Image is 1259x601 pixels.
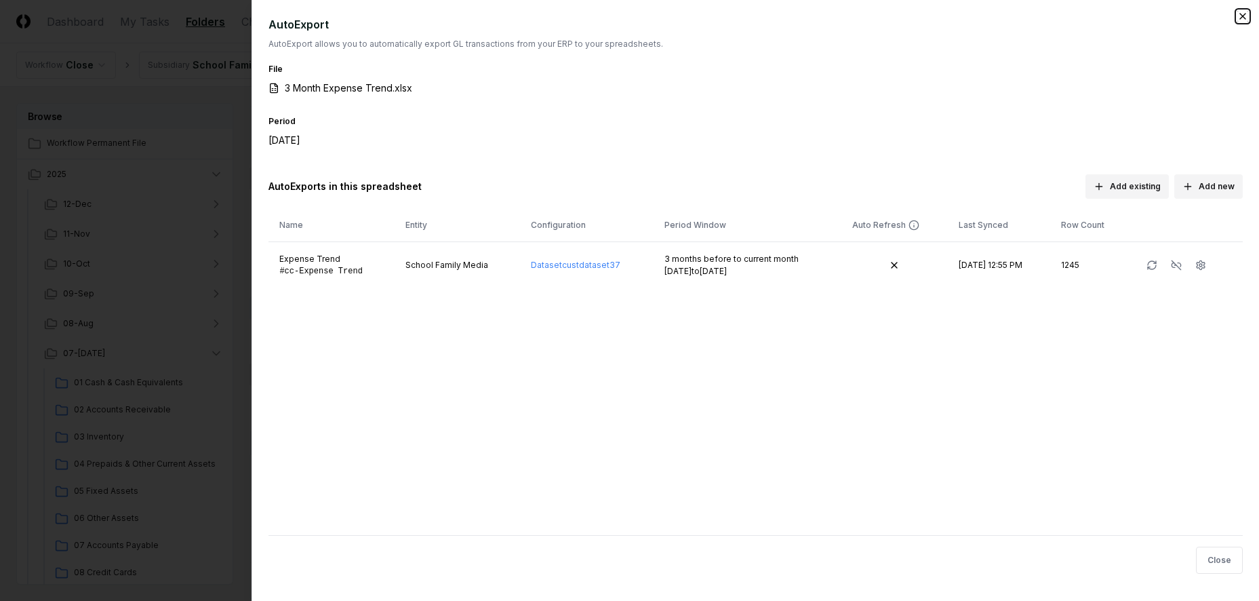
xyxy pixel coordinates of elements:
a: Datasetcustdataset37 [531,260,620,270]
div: Expense Trend [279,253,384,265]
div: #cc- Expense Trend [279,265,384,277]
label: Period [268,116,296,126]
label: File [268,64,283,74]
td: [DATE] 12:55 PM [948,242,1050,289]
p: AutoExport allows you to automatically export GL transactions from your ERP to your spreadsheets. [268,38,1243,50]
th: Configuration [520,210,654,242]
button: Auto Refresh [852,219,919,231]
a: 3 Month Expense Trend.xlsx [268,81,428,95]
h3: AutoExports in this spreadsheet [268,179,422,193]
td: School Family Media [395,242,520,289]
th: Period Window [654,210,841,242]
th: Row Count [1050,210,1128,242]
h2: AutoExport [268,16,1243,33]
div: Auto Refresh [852,219,906,231]
div: [DATE] [268,133,492,147]
button: Add existing [1085,174,1169,199]
th: Last Synced [948,210,1050,242]
th: Entity [395,210,520,242]
div: 3 months before to current month [664,253,830,265]
th: Name [268,210,395,242]
div: [DATE] to [DATE] [664,265,830,277]
button: Close [1196,547,1243,574]
td: 1245 [1050,242,1128,289]
button: Add new [1174,174,1243,199]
